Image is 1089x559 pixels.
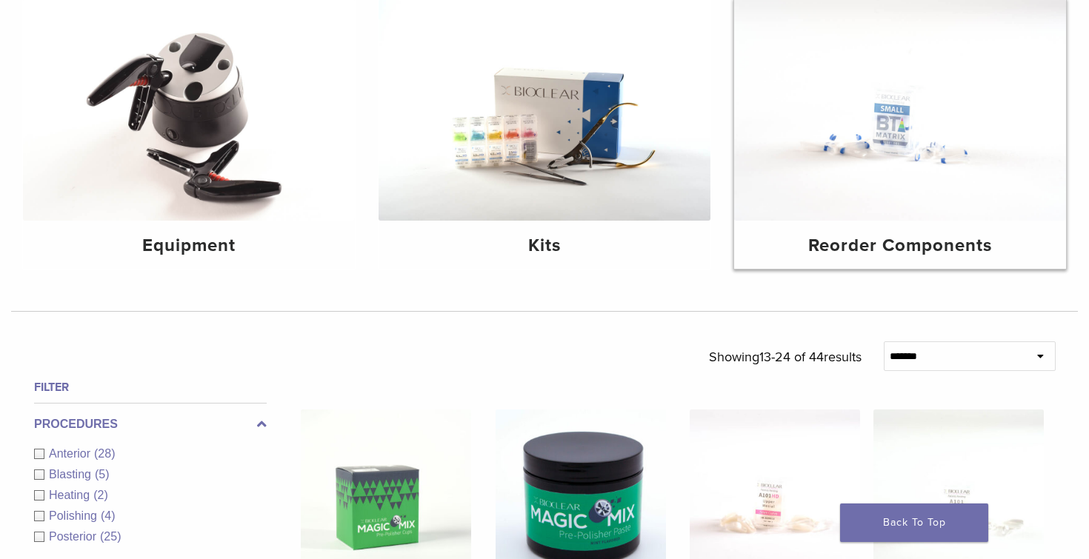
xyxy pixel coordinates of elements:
[709,341,862,372] p: Showing results
[49,468,95,481] span: Blasting
[95,468,110,481] span: (5)
[94,447,115,460] span: (28)
[34,415,267,433] label: Procedures
[840,503,988,542] a: Back To Top
[390,232,699,259] h4: Kits
[49,447,94,460] span: Anterior
[49,489,93,501] span: Heating
[49,530,100,543] span: Posterior
[49,509,101,522] span: Polishing
[746,232,1054,259] h4: Reorder Components
[93,489,108,501] span: (2)
[759,349,824,365] span: 13-24 of 44
[35,232,343,259] h4: Equipment
[34,378,267,396] h4: Filter
[101,509,116,522] span: (4)
[100,530,121,543] span: (25)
